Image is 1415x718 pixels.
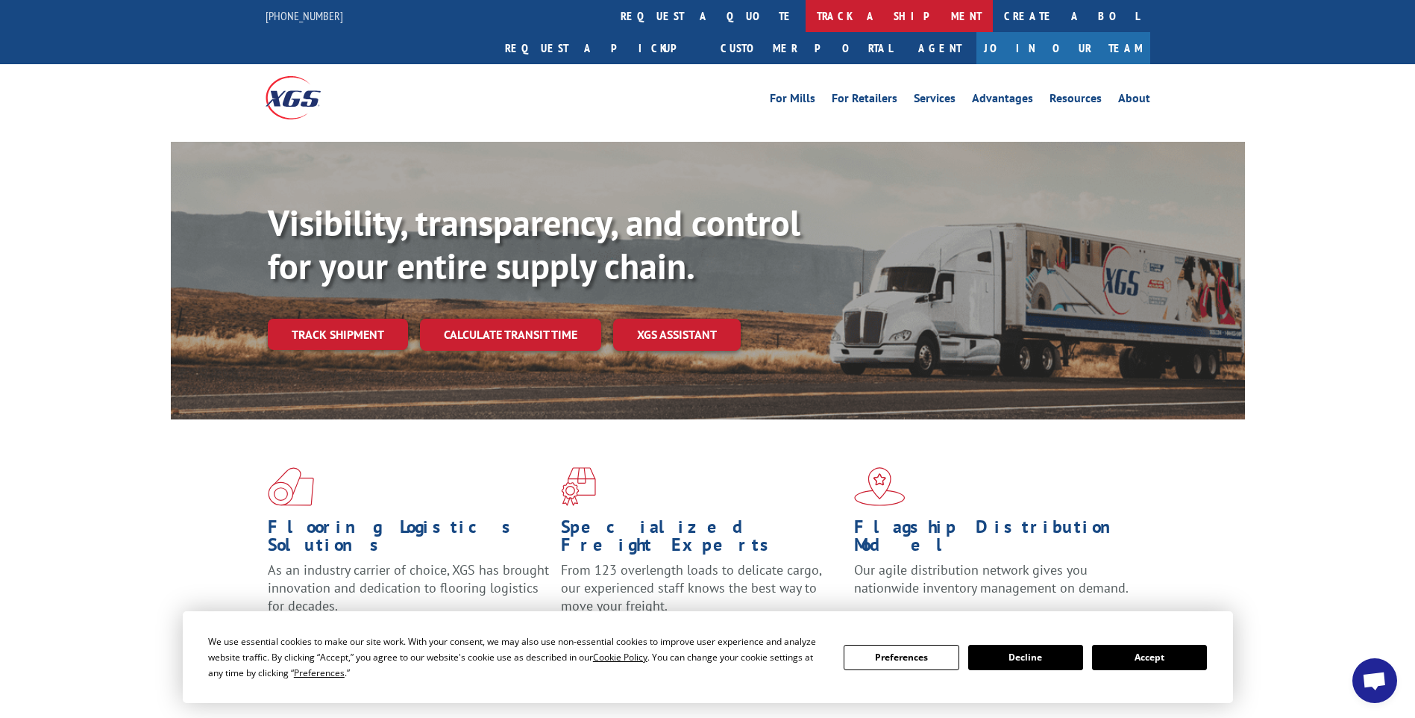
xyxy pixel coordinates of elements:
span: Cookie Policy [593,651,647,664]
a: XGS ASSISTANT [613,319,741,351]
a: Calculate transit time [420,319,601,351]
a: Advantages [972,93,1033,109]
p: From 123 overlength loads to delicate cargo, our experienced staff knows the best way to move you... [561,561,843,628]
img: xgs-icon-flagship-distribution-model-red [854,467,906,506]
button: Accept [1092,645,1207,670]
b: Visibility, transparency, and control for your entire supply chain. [268,199,800,289]
a: Agent [903,32,976,64]
div: Cookie Consent Prompt [183,611,1233,703]
button: Decline [968,645,1083,670]
h1: Flagship Distribution Model [854,518,1136,561]
h1: Specialized Freight Experts [561,518,843,561]
img: xgs-icon-total-supply-chain-intelligence-red [268,467,314,506]
a: Learn More > [854,611,1040,628]
a: Request a pickup [494,32,709,64]
div: We use essential cookies to make our site work. With your consent, we may also use non-essential ... [208,634,826,681]
a: Join Our Team [976,32,1150,64]
span: Our agile distribution network gives you nationwide inventory management on demand. [854,561,1129,596]
a: Track shipment [268,319,408,350]
span: As an industry carrier of choice, XGS has brought innovation and dedication to flooring logistics... [268,561,549,614]
a: Services [914,93,956,109]
a: About [1118,93,1150,109]
img: xgs-icon-focused-on-flooring-red [561,467,596,506]
a: [PHONE_NUMBER] [266,8,343,23]
a: For Mills [770,93,815,109]
div: Open chat [1352,658,1397,703]
a: For Retailers [832,93,897,109]
a: Customer Portal [709,32,903,64]
h1: Flooring Logistics Solutions [268,518,550,561]
a: Resources [1050,93,1102,109]
span: Preferences [294,667,345,679]
button: Preferences [844,645,959,670]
